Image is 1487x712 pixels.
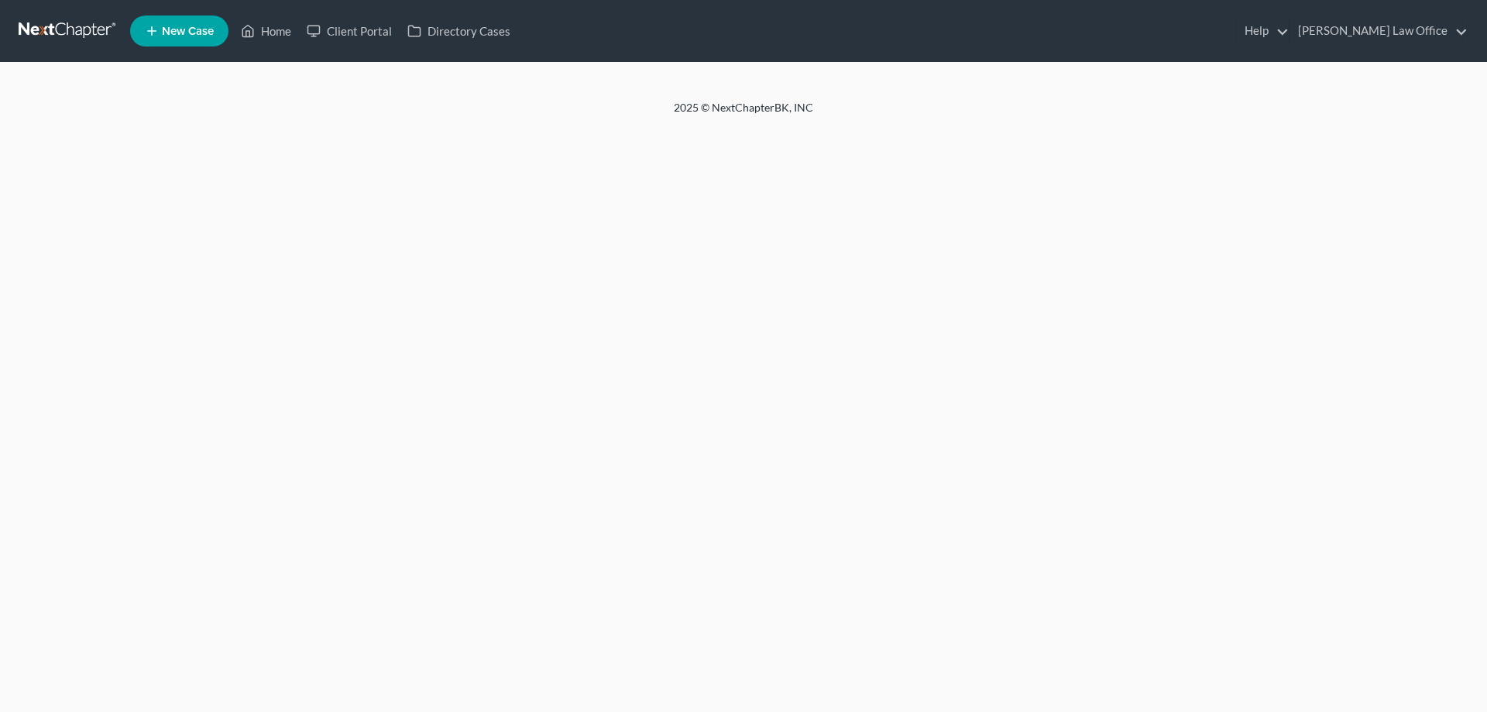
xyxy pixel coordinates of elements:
[299,17,400,45] a: Client Portal
[1237,17,1289,45] a: Help
[130,15,228,46] new-legal-case-button: New Case
[302,100,1185,128] div: 2025 © NextChapterBK, INC
[233,17,299,45] a: Home
[1290,17,1468,45] a: [PERSON_NAME] Law Office
[400,17,518,45] a: Directory Cases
